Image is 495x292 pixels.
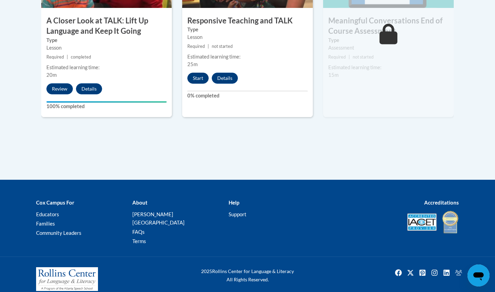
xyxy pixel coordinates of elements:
h3: Meaningful Conversations End of Course Assessment [323,15,454,37]
a: Support [229,211,246,217]
span: not started [212,44,233,49]
a: Families [36,220,55,227]
button: Review [46,83,73,94]
span: 15m [328,72,339,78]
img: Accredited IACET® Provider [407,213,437,231]
button: Start [187,73,209,84]
a: Pinterest [417,267,428,278]
span: | [67,54,68,60]
img: Instagram icon [429,267,440,278]
b: Cox Campus For [36,199,74,206]
button: Details [76,83,102,94]
div: Assessment [328,44,449,52]
h3: A Closer Look at TALK: Lift Up Language and Keep It Going [41,15,172,37]
span: not started [353,54,374,60]
b: Help [229,199,239,206]
span: 25m [187,61,198,67]
div: Rollins Center for Language & Literacy All Rights Reserved. [175,267,320,284]
span: 2025 [201,268,212,274]
b: Accreditations [424,199,459,206]
a: Community Leaders [36,230,81,236]
img: Facebook group icon [453,267,464,278]
span: | [349,54,350,60]
span: Required [46,54,64,60]
span: completed [71,54,91,60]
span: Required [187,44,205,49]
label: Type [46,36,167,44]
label: 0% completed [187,92,308,100]
iframe: Button to launch messaging window [467,264,489,286]
img: Twitter icon [405,267,416,278]
img: Facebook icon [393,267,404,278]
span: Required [328,54,346,60]
a: [PERSON_NAME][GEOGRAPHIC_DATA] [132,211,185,226]
button: Details [212,73,238,84]
label: Type [187,26,308,33]
span: | [208,44,209,49]
label: Type [328,36,449,44]
a: Twitter [405,267,416,278]
label: 100% completed [46,103,167,110]
a: Terms [132,238,146,244]
div: Your progress [46,101,167,103]
a: Facebook [393,267,404,278]
h3: Responsive Teaching and TALK [182,15,313,26]
img: Pinterest icon [417,267,428,278]
div: Lesson [46,44,167,52]
div: Estimated learning time: [328,64,449,71]
img: IDA® Accredited [442,210,459,234]
img: Rollins Center for Language & Literacy - A Program of the Atlanta Speech School [36,267,98,291]
div: Estimated learning time: [46,64,167,71]
a: Facebook Group [453,267,464,278]
span: 20m [46,72,57,78]
a: FAQs [132,229,145,235]
div: Estimated learning time: [187,53,308,61]
b: About [132,199,147,206]
a: Educators [36,211,59,217]
div: Lesson [187,33,308,41]
a: Instagram [429,267,440,278]
a: Linkedin [441,267,452,278]
img: LinkedIn icon [441,267,452,278]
